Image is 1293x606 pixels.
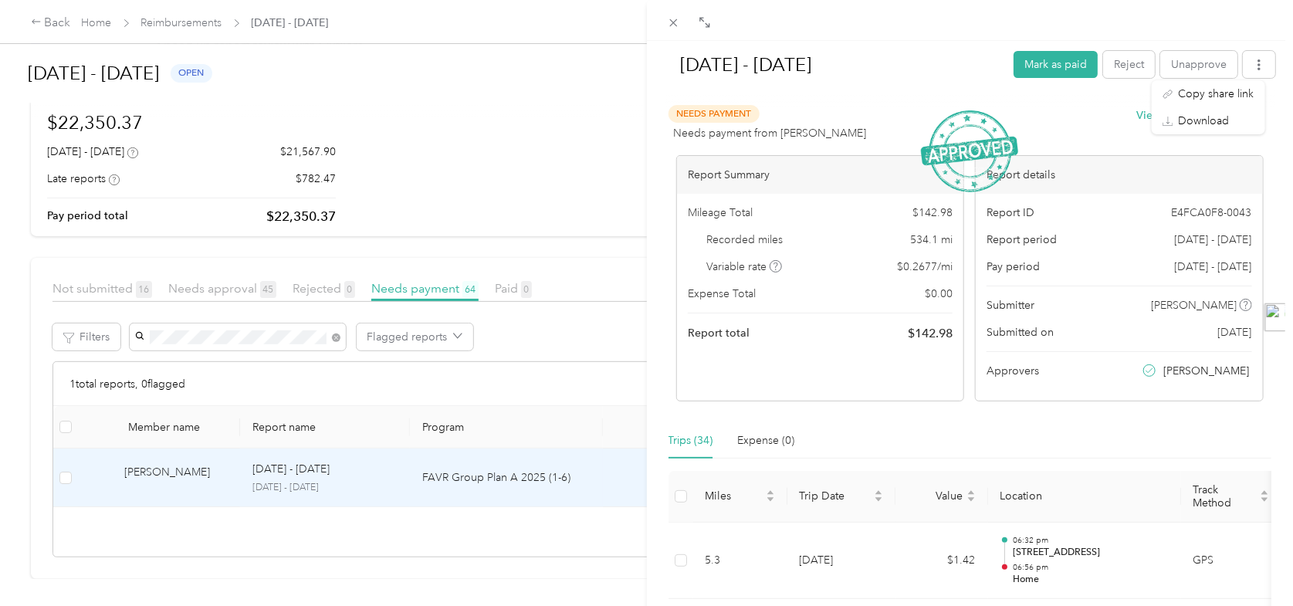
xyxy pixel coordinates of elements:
[1160,51,1237,78] button: Unapprove
[987,205,1034,221] span: Report ID
[669,432,713,449] div: Trips (34)
[707,259,783,275] span: Variable rate
[1163,363,1249,379] span: [PERSON_NAME]
[665,46,1004,83] h1: Aug 1 - 31, 2025
[1013,546,1169,560] p: [STREET_ADDRESS]
[987,232,1057,248] span: Report period
[987,363,1039,379] span: Approvers
[966,495,976,504] span: caret-down
[766,495,775,504] span: caret-down
[677,156,963,194] div: Report Summary
[1207,520,1293,606] iframe: Everlance-gr Chat Button Frame
[693,471,787,523] th: Miles
[987,324,1054,340] span: Submitted on
[895,523,988,600] td: $1.42
[688,325,750,341] span: Report total
[1218,324,1252,340] span: [DATE]
[669,105,760,123] span: Needs Payment
[1175,259,1252,275] span: [DATE] - [DATE]
[1013,573,1169,587] p: Home
[800,489,871,503] span: Trip Date
[1181,471,1281,523] th: Track Method
[1179,86,1254,102] span: Copy share link
[1193,483,1257,510] span: Track Method
[1175,232,1252,248] span: [DATE] - [DATE]
[1181,523,1281,600] td: GPS
[966,488,976,497] span: caret-up
[921,110,1018,193] img: ApprovedStamp
[787,471,895,523] th: Trip Date
[738,432,795,449] div: Expense (0)
[787,523,895,600] td: [DATE]
[1260,495,1269,504] span: caret-down
[688,286,756,302] span: Expense Total
[1151,297,1237,313] span: [PERSON_NAME]
[925,286,953,302] span: $ 0.00
[895,471,988,523] th: Value
[1137,107,1264,124] button: Viewactivity & comments
[988,471,1181,523] th: Location
[1260,488,1269,497] span: caret-up
[1179,113,1230,129] span: Download
[693,523,787,600] td: 5.3
[897,259,953,275] span: $ 0.2677 / mi
[910,232,953,248] span: 534.1 mi
[674,125,867,141] span: Needs payment from [PERSON_NAME]
[1172,205,1252,221] span: E4FCA0F8-0043
[1014,51,1098,78] button: Mark as paid
[976,156,1262,194] div: Report details
[688,205,753,221] span: Mileage Total
[1013,562,1169,573] p: 06:56 pm
[1103,51,1155,78] button: Reject
[706,489,763,503] span: Miles
[908,489,963,503] span: Value
[766,488,775,497] span: caret-up
[1265,303,1293,331] img: toggle-logo.svg
[874,495,883,504] span: caret-down
[912,205,953,221] span: $ 142.98
[707,232,784,248] span: Recorded miles
[987,297,1034,313] span: Submitter
[1013,535,1169,546] p: 06:32 pm
[874,488,883,497] span: caret-up
[987,259,1040,275] span: Pay period
[908,324,953,343] span: $ 142.98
